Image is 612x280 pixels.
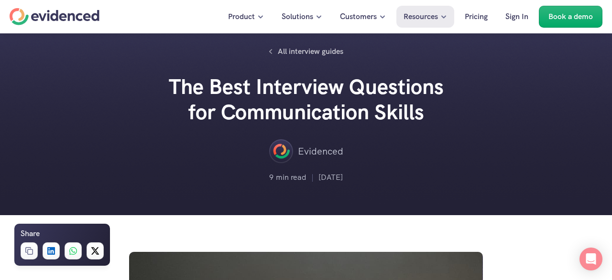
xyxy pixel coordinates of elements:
[278,45,343,58] p: All interview guides
[269,171,273,184] p: 9
[10,8,99,25] a: Home
[498,6,535,28] a: Sign In
[465,10,488,23] p: Pricing
[228,10,255,23] p: Product
[318,171,343,184] p: [DATE]
[311,171,314,184] p: |
[263,43,349,60] a: All interview guides
[163,74,449,125] h2: The Best Interview Questions for Communication Skills
[269,139,293,163] img: ""
[282,10,313,23] p: Solutions
[548,10,593,23] p: Book a demo
[404,10,438,23] p: Resources
[340,10,377,23] p: Customers
[579,248,602,270] div: Open Intercom Messenger
[458,6,495,28] a: Pricing
[276,171,306,184] p: min read
[505,10,528,23] p: Sign In
[539,6,602,28] a: Book a demo
[298,144,343,159] p: Evidenced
